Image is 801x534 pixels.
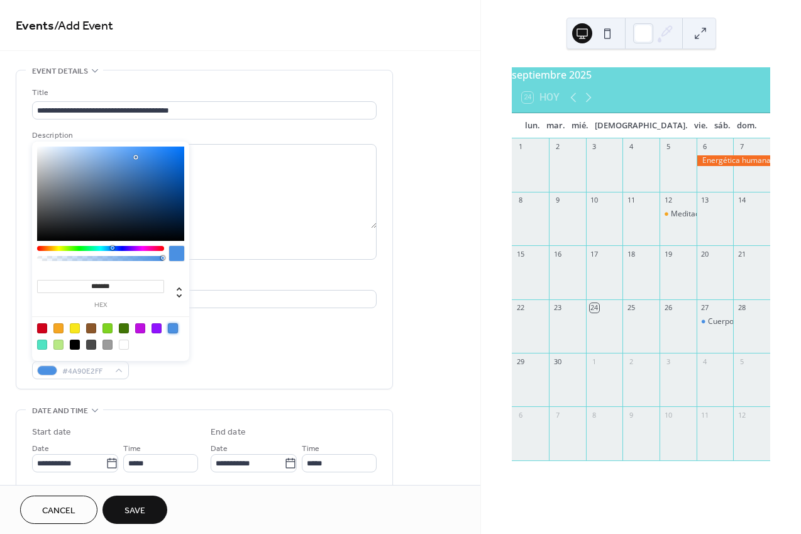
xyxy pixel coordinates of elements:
[568,113,592,138] div: mié.
[70,323,80,333] div: #F8E71C
[737,196,746,205] div: 14
[663,357,673,366] div: 3
[660,209,697,220] div: Meditación, rezo y agradecimiento
[711,113,734,138] div: sáb.
[516,196,525,205] div: 8
[86,323,96,333] div: #8B572A
[700,196,710,205] div: 13
[553,142,562,152] div: 2
[700,142,710,152] div: 6
[516,410,525,420] div: 6
[37,323,47,333] div: #D0021B
[691,113,711,138] div: vie.
[663,303,673,313] div: 26
[119,323,129,333] div: #417505
[119,340,129,350] div: #FFFFFF
[737,410,746,420] div: 12
[700,249,710,259] div: 20
[70,340,80,350] div: #000000
[102,496,167,524] button: Save
[663,142,673,152] div: 5
[700,303,710,313] div: 27
[124,504,145,518] span: Save
[20,496,97,524] button: Cancel
[553,357,562,366] div: 30
[512,67,770,82] div: septiembre 2025
[697,155,770,166] div: Energética humana, pratica y terapéutica
[16,14,54,38] a: Events
[302,442,319,455] span: Time
[86,340,96,350] div: #4A4A4A
[516,303,525,313] div: 22
[553,410,562,420] div: 7
[553,196,562,205] div: 9
[592,113,691,138] div: [DEMOGRAPHIC_DATA].
[626,303,636,313] div: 25
[102,340,113,350] div: #9B9B9B
[32,426,71,439] div: Start date
[737,249,746,259] div: 21
[626,249,636,259] div: 18
[663,196,673,205] div: 12
[626,410,636,420] div: 9
[102,323,113,333] div: #7ED321
[32,65,88,78] span: Event details
[543,113,568,138] div: mar.
[135,323,145,333] div: #BD10E0
[168,323,178,333] div: #4A90E2
[553,303,562,313] div: 23
[663,249,673,259] div: 19
[737,357,746,366] div: 5
[37,340,47,350] div: #50E3C2
[211,442,228,455] span: Date
[211,426,246,439] div: End date
[737,142,746,152] div: 7
[663,410,673,420] div: 10
[54,14,113,38] span: / Add Event
[626,196,636,205] div: 11
[590,303,599,313] div: 24
[53,340,64,350] div: #B8E986
[590,357,599,366] div: 1
[590,142,599,152] div: 3
[737,303,746,313] div: 28
[697,316,734,327] div: Cuerpos de Agua - Liderazgo feminino y ciclos vitales
[32,404,88,418] span: Date and time
[516,249,525,259] div: 15
[700,357,710,366] div: 4
[123,442,141,455] span: Time
[516,357,525,366] div: 29
[700,410,710,420] div: 11
[32,129,374,142] div: Description
[522,113,543,138] div: lun.
[590,249,599,259] div: 17
[516,142,525,152] div: 1
[62,365,109,378] span: #4A90E2FF
[32,442,49,455] span: Date
[734,113,760,138] div: dom.
[152,323,162,333] div: #9013FE
[590,410,599,420] div: 8
[626,357,636,366] div: 2
[32,86,374,99] div: Title
[590,196,599,205] div: 10
[32,275,374,288] div: Location
[53,323,64,333] div: #F5A623
[553,249,562,259] div: 16
[671,209,792,220] div: Meditación, rezo y agradecimiento
[37,302,164,309] label: hex
[626,142,636,152] div: 4
[42,504,75,518] span: Cancel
